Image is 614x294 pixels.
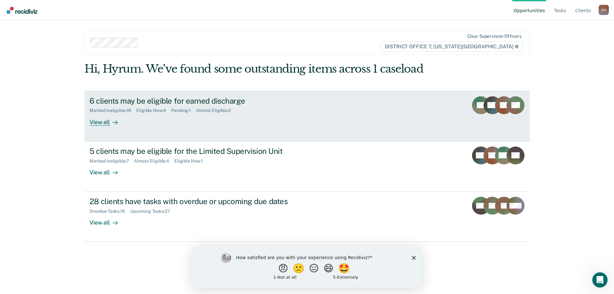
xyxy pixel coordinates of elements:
[130,209,175,214] div: Upcoming Tasks : 27
[599,5,609,15] div: O H
[7,7,37,14] img: Recidiviz
[90,163,125,176] div: View all
[136,108,171,113] div: Eligible Now : 4
[467,34,522,39] div: Clear supervision officers
[90,214,125,226] div: View all
[90,108,136,113] div: Marked Ineligible : 19
[84,91,530,141] a: 6 clients may be eligible for earned dischargeMarked Ineligible:19Eligible Now:4Pending:1Almost E...
[84,192,530,242] a: 28 clients have tasks with overdue or upcoming due datesOverdue Tasks:16Upcoming Tasks:27View all
[134,158,174,164] div: Almost Eligible : 4
[90,96,314,106] div: 6 clients may be eligible for earned discharge
[90,158,134,164] div: Marked Ineligible : 7
[381,42,523,52] span: DISTRICT OFFICE 7, [US_STATE][GEOGRAPHIC_DATA]
[592,272,608,288] iframe: Intercom live chat
[193,246,421,288] iframe: Survey by Kim from Recidiviz
[90,209,130,214] div: Overdue Tasks : 16
[90,197,314,206] div: 28 clients have tasks with overdue or upcoming due dates
[90,113,125,126] div: View all
[84,62,441,75] div: Hi, Hyrum. We’ve found some outstanding items across 1 caseload
[84,141,530,192] a: 5 clients may be eligible for the Limited Supervision UnitMarked Ineligible:7Almost Eligible:4Eli...
[174,158,208,164] div: Eligible Now : 1
[171,108,196,113] div: Pending : 1
[599,5,609,15] button: Profile dropdown button
[196,108,236,113] div: Almost Eligible : 2
[90,147,314,156] div: 5 clients may be eligible for the Limited Supervision Unit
